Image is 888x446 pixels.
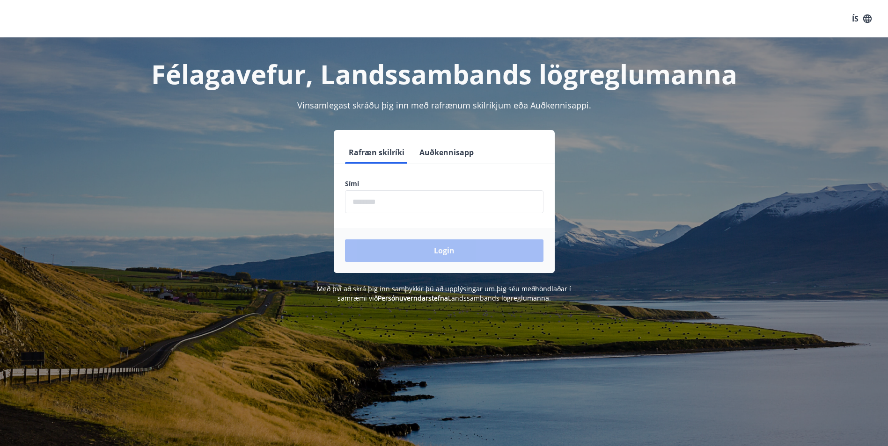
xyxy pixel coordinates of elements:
a: Persónuverndarstefna [378,294,448,302]
span: Með því að skrá þig inn samþykkir þú að upplýsingar um þig séu meðhöndlaðar í samræmi við Landssa... [317,284,571,302]
button: Auðkennisapp [416,141,477,164]
label: Sími [345,179,543,188]
button: Rafræn skilríki [345,141,408,164]
span: Vinsamlegast skráðu þig inn með rafrænum skilríkjum eða Auðkennisappi. [297,100,591,111]
h1: Félagavefur, Landssambands lögreglumanna [118,56,770,92]
button: ÍS [847,10,877,27]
